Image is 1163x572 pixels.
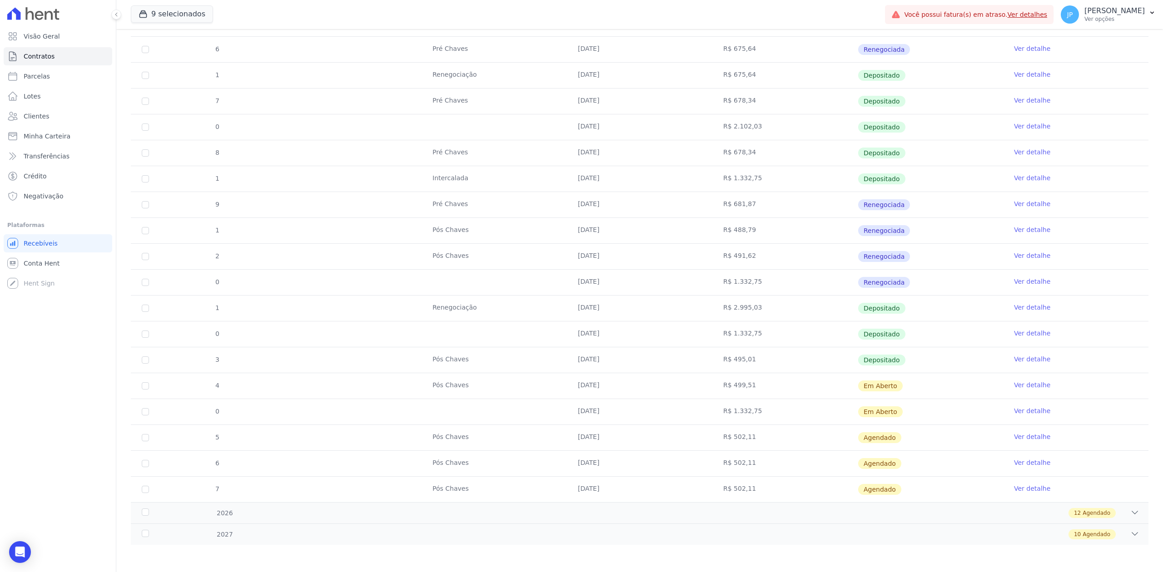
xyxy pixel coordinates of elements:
[422,425,567,450] td: Pós Chaves
[142,382,149,390] input: default
[1014,277,1050,286] a: Ver detalhe
[24,259,60,268] span: Conta Hent
[858,458,901,469] span: Agendado
[712,37,858,62] td: R$ 675,64
[1014,355,1050,364] a: Ver detalhe
[1083,530,1110,538] span: Agendado
[142,356,149,364] input: Só é possível selecionar pagamentos em aberto
[142,201,149,208] input: Só é possível selecionar pagamentos em aberto
[1014,406,1050,415] a: Ver detalhe
[142,460,149,467] input: default
[1054,2,1163,27] button: JP [PERSON_NAME] Ver opções
[214,485,219,493] span: 7
[214,356,219,363] span: 3
[24,239,58,248] span: Recebíveis
[214,45,219,53] span: 6
[1014,380,1050,390] a: Ver detalhe
[142,305,149,312] input: Só é possível selecionar pagamentos em aberto
[712,218,858,243] td: R$ 488,79
[4,187,112,205] a: Negativação
[712,399,858,424] td: R$ 1.332,75
[858,199,910,210] span: Renegociada
[567,192,712,217] td: [DATE]
[422,296,567,321] td: Renegociação
[142,253,149,260] input: Só é possível selecionar pagamentos em aberto
[214,71,219,79] span: 1
[1014,173,1050,182] a: Ver detalhe
[214,149,219,156] span: 8
[142,72,149,79] input: Só é possível selecionar pagamentos em aberto
[142,175,149,182] input: Só é possível selecionar pagamentos em aberto
[712,244,858,269] td: R$ 491,62
[1014,329,1050,338] a: Ver detalhe
[567,244,712,269] td: [DATE]
[4,107,112,125] a: Clientes
[422,63,567,88] td: Renegociação
[858,303,905,314] span: Depositado
[24,32,60,41] span: Visão Geral
[1014,96,1050,105] a: Ver detalhe
[567,425,712,450] td: [DATE]
[1008,11,1048,18] a: Ver detalhes
[1014,148,1050,157] a: Ver detalhe
[216,508,233,518] span: 2026
[567,373,712,399] td: [DATE]
[858,355,905,365] span: Depositado
[1067,11,1073,18] span: JP
[567,89,712,114] td: [DATE]
[567,477,712,502] td: [DATE]
[858,277,910,288] span: Renegociada
[214,304,219,311] span: 1
[567,321,712,347] td: [DATE]
[131,5,213,23] button: 9 selecionados
[214,123,219,130] span: 0
[214,227,219,234] span: 1
[1084,15,1145,23] p: Ver opções
[4,127,112,145] a: Minha Carteira
[567,399,712,424] td: [DATE]
[4,167,112,185] a: Crédito
[422,140,567,166] td: Pré Chaves
[24,172,47,181] span: Crédito
[142,330,149,338] input: Só é possível selecionar pagamentos em aberto
[1014,225,1050,234] a: Ver detalhe
[214,201,219,208] span: 9
[858,484,901,495] span: Agendado
[422,477,567,502] td: Pós Chaves
[1014,432,1050,441] a: Ver detalhe
[24,92,41,101] span: Lotes
[567,37,712,62] td: [DATE]
[858,148,905,158] span: Depositado
[142,98,149,105] input: Só é possível selecionar pagamentos em aberto
[214,459,219,467] span: 6
[214,330,219,337] span: 0
[9,541,31,563] div: Open Intercom Messenger
[858,173,905,184] span: Depositado
[567,166,712,192] td: [DATE]
[712,114,858,140] td: R$ 2.102,03
[4,27,112,45] a: Visão Geral
[214,97,219,104] span: 7
[858,432,901,443] span: Agendado
[712,477,858,502] td: R$ 502,11
[567,114,712,140] td: [DATE]
[24,132,70,141] span: Minha Carteira
[712,166,858,192] td: R$ 1.332,75
[422,192,567,217] td: Pré Chaves
[567,347,712,373] td: [DATE]
[7,220,109,231] div: Plataformas
[712,89,858,114] td: R$ 678,34
[142,434,149,441] input: default
[422,37,567,62] td: Pré Chaves
[214,175,219,182] span: 1
[567,140,712,166] td: [DATE]
[142,486,149,493] input: default
[24,72,50,81] span: Parcelas
[422,166,567,192] td: Intercalada
[858,70,905,81] span: Depositado
[1074,509,1081,517] span: 12
[1014,484,1050,493] a: Ver detalhe
[422,218,567,243] td: Pós Chaves
[214,278,219,286] span: 0
[904,10,1047,20] span: Você possui fatura(s) em atraso.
